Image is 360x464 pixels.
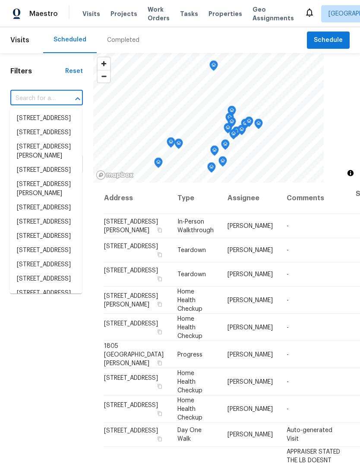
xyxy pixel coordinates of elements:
div: Map marker [245,117,253,130]
span: [STREET_ADDRESS] [104,268,158,274]
div: Reset [65,67,83,76]
div: Map marker [210,145,219,159]
div: Map marker [224,123,232,136]
button: Copy Address [156,382,164,390]
th: Comments [280,183,349,214]
div: Map marker [154,158,163,171]
span: Projects [111,9,137,18]
div: Completed [107,36,139,44]
canvas: Map [93,53,324,183]
li: [STREET_ADDRESS] [10,229,82,243]
div: Map marker [174,139,183,152]
span: Home Health Checkup [177,316,202,339]
th: Assignee [221,183,280,214]
span: Properties [208,9,242,18]
input: Search for an address... [10,92,59,105]
div: Map marker [254,119,263,132]
span: 1805 [GEOGRAPHIC_DATA][PERSON_NAME] [104,343,164,366]
span: Geo Assignments [253,5,294,22]
span: [STREET_ADDRESS] [104,402,158,408]
li: [STREET_ADDRESS] [10,126,82,140]
span: Teardown [177,247,206,253]
span: Visits [82,9,100,18]
div: Map marker [209,60,218,74]
span: [PERSON_NAME] [227,432,273,438]
span: [PERSON_NAME] [227,406,273,412]
button: Copy Address [156,275,164,283]
span: [PERSON_NAME] [227,351,273,357]
li: [STREET_ADDRESS] [10,286,82,300]
li: [STREET_ADDRESS] [10,201,82,215]
span: [STREET_ADDRESS][PERSON_NAME] [104,293,158,307]
div: Map marker [229,129,238,142]
span: [STREET_ADDRESS][PERSON_NAME] [104,219,158,234]
span: - [287,351,289,357]
span: Teardown [177,271,206,278]
span: Home Health Checkup [177,370,202,393]
span: - [287,379,289,385]
span: - [287,324,289,330]
button: Close [72,93,84,105]
span: [PERSON_NAME] [227,223,273,229]
th: Type [171,183,221,214]
li: [STREET_ADDRESS][PERSON_NAME] [10,177,82,201]
button: Copy Address [156,328,164,335]
button: Copy Address [156,359,164,366]
div: Map marker [225,113,234,126]
span: [PERSON_NAME] [227,247,273,253]
a: Mapbox homepage [96,170,134,180]
button: Copy Address [156,409,164,417]
span: Visits [10,31,29,50]
span: [PERSON_NAME] [227,379,273,385]
h1: Filters [10,67,65,76]
button: Copy Address [156,435,164,443]
button: Zoom out [98,70,110,82]
button: Schedule [307,32,350,49]
span: Home Health Checkup [177,397,202,420]
li: [STREET_ADDRESS] [10,111,82,126]
span: Home Health Checkup [177,288,202,312]
li: [STREET_ADDRESS] [10,163,82,177]
span: - [287,223,289,229]
span: Work Orders [148,5,170,22]
span: [STREET_ADDRESS] [104,428,158,434]
span: In-Person Walkthrough [177,219,214,234]
th: Address [104,183,171,214]
div: Map marker [207,162,216,176]
span: Progress [177,351,202,357]
span: - [287,271,289,278]
li: [STREET_ADDRESS] [10,215,82,229]
span: [STREET_ADDRESS] [104,320,158,326]
span: Maestro [29,9,58,18]
button: Copy Address [156,251,164,259]
div: Scheduled [54,35,86,44]
button: Zoom in [98,57,110,70]
span: Auto-generated Visit [287,427,332,442]
li: [STREET_ADDRESS][PERSON_NAME] [10,140,82,163]
span: [STREET_ADDRESS] [104,375,158,381]
div: Map marker [232,126,241,140]
span: Day One Walk [177,427,202,442]
span: - [287,247,289,253]
div: Map marker [227,106,236,119]
button: Copy Address [156,226,164,234]
div: Map marker [237,125,246,138]
button: Toggle attribution [345,168,356,178]
span: - [287,297,289,303]
span: [PERSON_NAME] [227,297,273,303]
div: Map marker [241,119,249,132]
li: [STREET_ADDRESS] [10,272,82,286]
span: [PERSON_NAME] [227,271,273,278]
span: [PERSON_NAME] [227,324,273,330]
div: Map marker [167,137,175,151]
span: [STREET_ADDRESS] [104,243,158,249]
div: Map marker [221,139,230,153]
span: Tasks [180,11,198,17]
li: [STREET_ADDRESS] [10,243,82,258]
span: Toggle attribution [348,168,353,178]
li: [STREET_ADDRESS] [10,258,82,272]
button: Copy Address [156,300,164,308]
span: - [287,406,289,412]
